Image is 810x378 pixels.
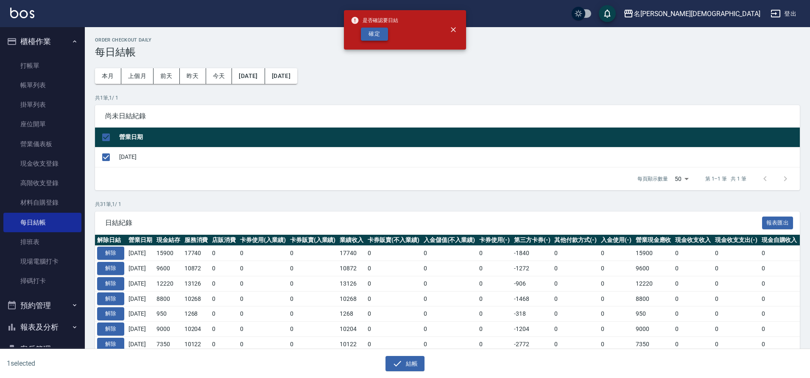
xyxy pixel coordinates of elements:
[385,356,425,372] button: 結帳
[422,235,478,246] th: 入金儲值(不入業績)
[366,235,422,246] th: 卡券販賣(不入業績)
[477,235,512,246] th: 卡券使用(-)
[117,147,800,167] td: [DATE]
[97,338,124,351] button: 解除
[117,128,800,147] th: 營業日期
[673,322,713,337] td: 0
[351,16,398,25] span: 是否確認要日結
[238,261,288,276] td: 0
[477,291,512,306] td: 0
[673,246,713,261] td: 0
[713,336,760,352] td: 0
[422,306,478,322] td: 0
[95,37,800,43] h2: Order checkout daily
[620,5,764,22] button: 名[PERSON_NAME][DEMOGRAPHIC_DATA]
[95,94,800,102] p: 共 1 筆, 1 / 1
[512,322,553,337] td: -1204
[552,246,599,261] td: 0
[182,276,210,291] td: 13126
[288,336,338,352] td: 0
[673,336,713,352] td: 0
[3,31,81,53] button: 櫃檯作業
[97,262,124,275] button: 解除
[232,68,265,84] button: [DATE]
[210,246,238,261] td: 0
[97,322,124,336] button: 解除
[713,306,760,322] td: 0
[634,276,673,291] td: 12220
[361,28,388,41] button: 確定
[154,322,182,337] td: 9000
[599,291,634,306] td: 0
[713,291,760,306] td: 0
[265,68,297,84] button: [DATE]
[760,291,799,306] td: 0
[97,307,124,320] button: 解除
[182,322,210,337] td: 10204
[338,291,366,306] td: 10268
[338,276,366,291] td: 13126
[760,235,799,246] th: 現金自購收入
[126,322,154,337] td: [DATE]
[10,8,34,18] img: Logo
[673,235,713,246] th: 現金收支收入
[126,306,154,322] td: [DATE]
[210,291,238,306] td: 0
[288,322,338,337] td: 0
[512,246,553,261] td: -1840
[422,246,478,261] td: 0
[338,322,366,337] td: 10204
[705,175,746,183] p: 第 1–1 筆 共 1 筆
[210,235,238,246] th: 店販消費
[206,68,232,84] button: 今天
[182,261,210,276] td: 10872
[3,75,81,95] a: 帳單列表
[95,68,121,84] button: 本月
[599,235,634,246] th: 入金使用(-)
[366,276,422,291] td: 0
[512,306,553,322] td: -318
[3,295,81,317] button: 預約管理
[182,306,210,322] td: 1268
[210,276,238,291] td: 0
[634,291,673,306] td: 8800
[3,232,81,252] a: 排班表
[477,276,512,291] td: 0
[95,46,800,58] h3: 每日結帳
[444,20,463,39] button: close
[762,218,793,226] a: 報表匯出
[599,322,634,337] td: 0
[767,6,800,22] button: 登出
[182,246,210,261] td: 17740
[599,276,634,291] td: 0
[182,336,210,352] td: 10122
[422,322,478,337] td: 0
[366,246,422,261] td: 0
[477,261,512,276] td: 0
[338,336,366,352] td: 10122
[95,200,800,208] p: 共 31 筆, 1 / 1
[180,68,206,84] button: 昨天
[3,193,81,212] a: 材料自購登錄
[477,246,512,261] td: 0
[512,276,553,291] td: -906
[3,252,81,271] a: 現場電腦打卡
[512,235,553,246] th: 第三方卡券(-)
[238,291,288,306] td: 0
[154,246,182,261] td: 15900
[288,235,338,246] th: 卡券販賣(入業績)
[105,219,762,227] span: 日結紀錄
[512,336,553,352] td: -2772
[634,322,673,337] td: 9000
[422,291,478,306] td: 0
[552,276,599,291] td: 0
[126,291,154,306] td: [DATE]
[182,235,210,246] th: 服務消費
[762,217,793,230] button: 報表匯出
[3,95,81,114] a: 掛單列表
[599,5,616,22] button: save
[238,306,288,322] td: 0
[634,336,673,352] td: 7350
[238,322,288,337] td: 0
[126,276,154,291] td: [DATE]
